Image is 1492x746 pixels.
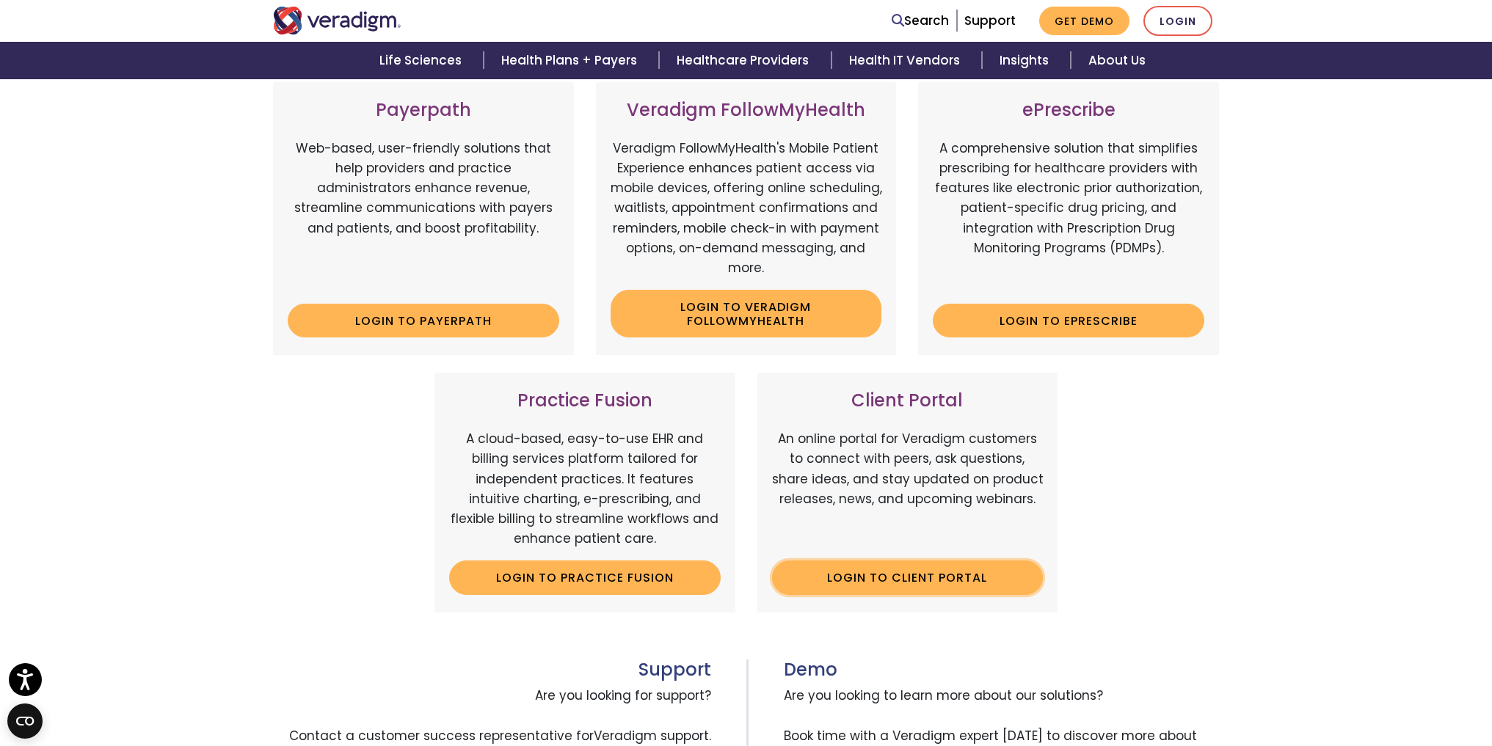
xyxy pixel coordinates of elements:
[273,7,401,34] img: Veradigm logo
[784,659,1220,681] h3: Demo
[982,42,1071,79] a: Insights
[772,560,1044,594] a: Login to Client Portal
[933,100,1204,121] h3: ePrescribe
[611,139,882,278] p: Veradigm FollowMyHealth's Mobile Patient Experience enhances patient access via mobile devices, o...
[933,304,1204,337] a: Login to ePrescribe
[288,304,559,337] a: Login to Payerpath
[611,290,882,337] a: Login to Veradigm FollowMyHealth
[449,560,721,594] a: Login to Practice Fusion
[449,429,721,549] p: A cloud-based, easy-to-use EHR and billing services platform tailored for independent practices. ...
[1039,7,1129,35] a: Get Demo
[362,42,484,79] a: Life Sciences
[892,11,949,31] a: Search
[449,390,721,412] h3: Practice Fusion
[611,100,882,121] h3: Veradigm FollowMyHealth
[1071,42,1163,79] a: About Us
[288,139,559,293] p: Web-based, user-friendly solutions that help providers and practice administrators enhance revenu...
[1143,6,1212,36] a: Login
[964,12,1016,29] a: Support
[273,659,711,681] h3: Support
[772,390,1044,412] h3: Client Portal
[933,139,1204,293] p: A comprehensive solution that simplifies prescribing for healthcare providers with features like ...
[484,42,659,79] a: Health Plans + Payers
[831,42,982,79] a: Health IT Vendors
[7,703,43,739] button: Open CMP widget
[594,727,711,745] span: Veradigm support.
[288,100,559,121] h3: Payerpath
[659,42,831,79] a: Healthcare Providers
[772,429,1044,549] p: An online portal for Veradigm customers to connect with peers, ask questions, share ideas, and st...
